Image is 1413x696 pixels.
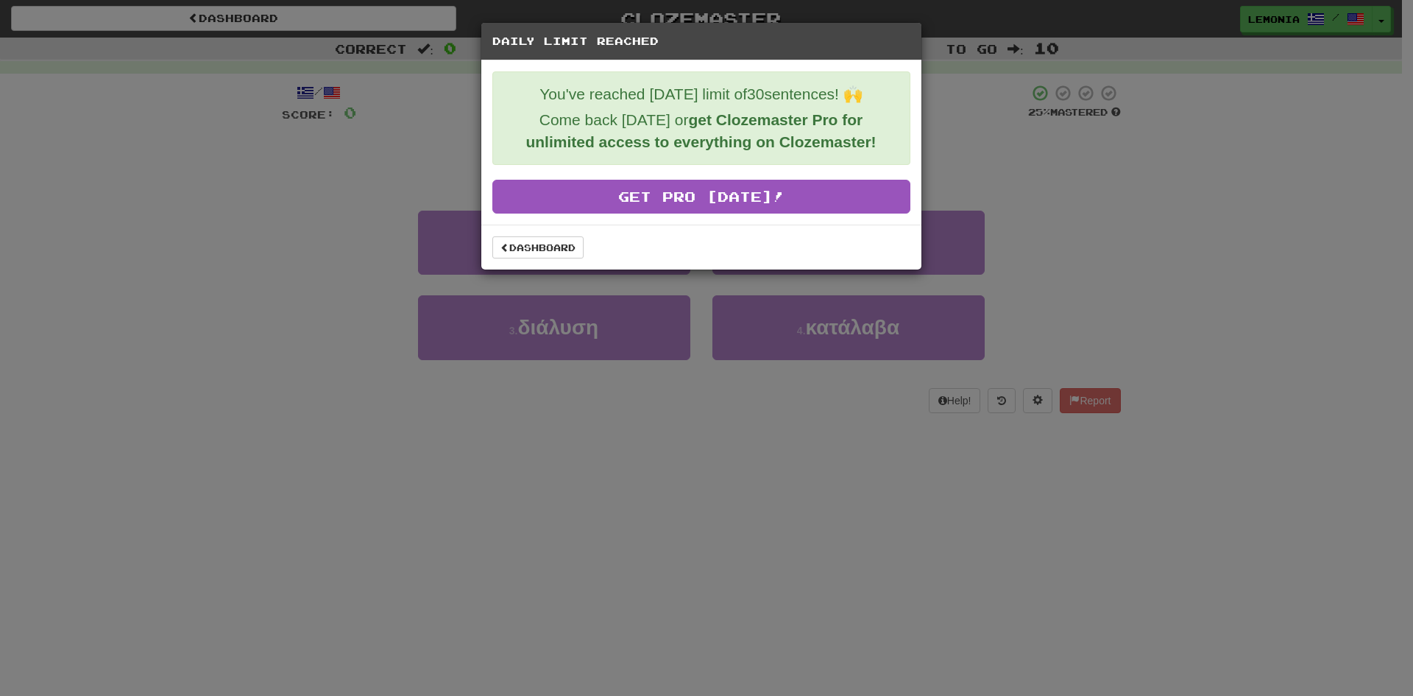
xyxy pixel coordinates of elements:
a: Dashboard [492,236,584,259]
h5: Daily Limit Reached [492,34,910,49]
a: Get Pro [DATE]! [492,180,910,214]
strong: get Clozemaster Pro for unlimited access to everything on Clozemaster! [525,111,876,150]
p: Come back [DATE] or [504,109,899,153]
p: You've reached [DATE] limit of 30 sentences! 🙌 [504,83,899,105]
